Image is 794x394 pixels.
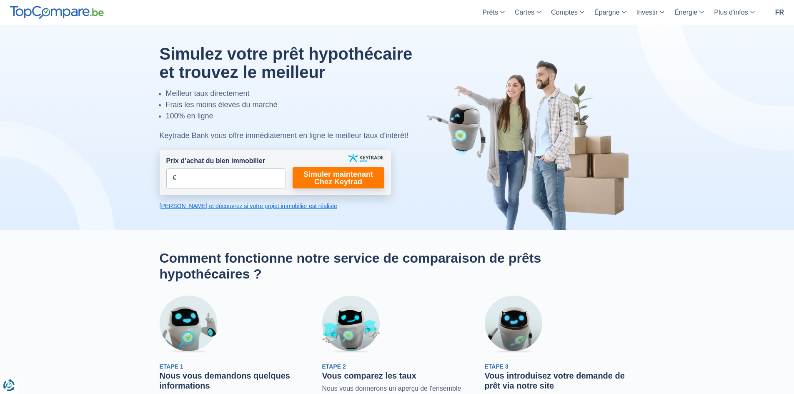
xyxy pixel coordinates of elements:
img: Etape 1 [160,296,217,353]
a: [PERSON_NAME] et découvrez si votre projet immobilier est réaliste [160,202,391,210]
span: Etape 1 [160,363,183,370]
li: Frais les moins élevés du marché [166,99,432,110]
img: keytrade [348,154,383,162]
img: TopCompare [10,6,104,19]
label: Prix d’achat du bien immobilier [166,156,265,166]
h1: Simulez votre prêt hypothécaire et trouvez le meilleur [160,45,432,81]
a: Simuler maintenant Chez Keytrad [293,167,384,188]
h3: Vous comparez les taux [322,371,472,381]
h2: Comment fonctionne notre service de comparaison de prêts hypothécaires ? [160,250,635,282]
span: € [173,173,177,183]
span: Etape 2 [322,363,346,370]
li: 100% en ligne [166,110,432,122]
li: Meilleur taux directement [166,88,432,99]
img: Etape 3 [485,296,542,353]
h3: Nous vous demandons quelques informations [160,371,310,391]
h3: Vous introduisez votre demande de prêt via notre site [485,371,635,391]
img: image-hero [426,59,635,230]
div: Keytrade Bank vous offre immédiatement en ligne le meilleur taux d'intérêt! [160,130,432,141]
span: Etape 3 [485,363,508,370]
img: Etape 2 [322,296,380,353]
